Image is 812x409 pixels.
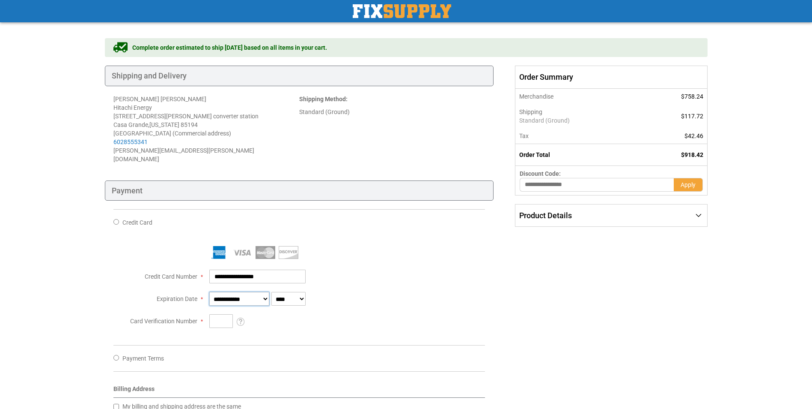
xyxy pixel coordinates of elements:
span: $918.42 [681,151,703,158]
strong: : [299,96,348,102]
span: Product Details [519,211,572,220]
address: [PERSON_NAME] [PERSON_NAME] Hitachi Energy [STREET_ADDRESS][PERSON_NAME] converter station Casa G... [113,95,299,163]
span: Expiration Date [157,295,197,302]
span: Payment Terms [122,355,164,362]
div: Payment [105,180,494,201]
span: $117.72 [681,113,703,120]
span: Shipping [519,108,542,115]
span: Apply [681,181,696,188]
span: Standard (Ground) [519,116,637,125]
div: Standard (Ground) [299,108,485,116]
span: Complete order estimated to ship [DATE] based on all items in your cart. [132,43,327,52]
strong: Order Total [519,151,550,158]
a: store logo [353,4,451,18]
span: $42.46 [684,132,703,139]
button: Apply [674,178,703,192]
div: Billing Address [113,385,485,398]
img: Fix Industrial Supply [353,4,451,18]
div: Shipping and Delivery [105,66,494,86]
span: Order Summary [515,66,707,89]
span: [PERSON_NAME][EMAIL_ADDRESS][PERSON_NAME][DOMAIN_NAME] [113,147,254,162]
span: $758.24 [681,93,703,100]
img: Visa [232,246,252,259]
th: Merchandise [515,89,642,104]
span: Card Verification Number [130,318,197,325]
img: MasterCard [256,246,275,259]
img: American Express [209,246,229,259]
span: Discount Code: [520,170,561,177]
span: Credit Card [122,219,152,226]
th: Tax [515,128,642,144]
img: Discover [279,246,298,259]
span: Credit Card Number [145,273,197,280]
span: [US_STATE] [149,121,179,128]
a: 6028555341 [113,138,148,145]
span: Shipping Method [299,96,346,102]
